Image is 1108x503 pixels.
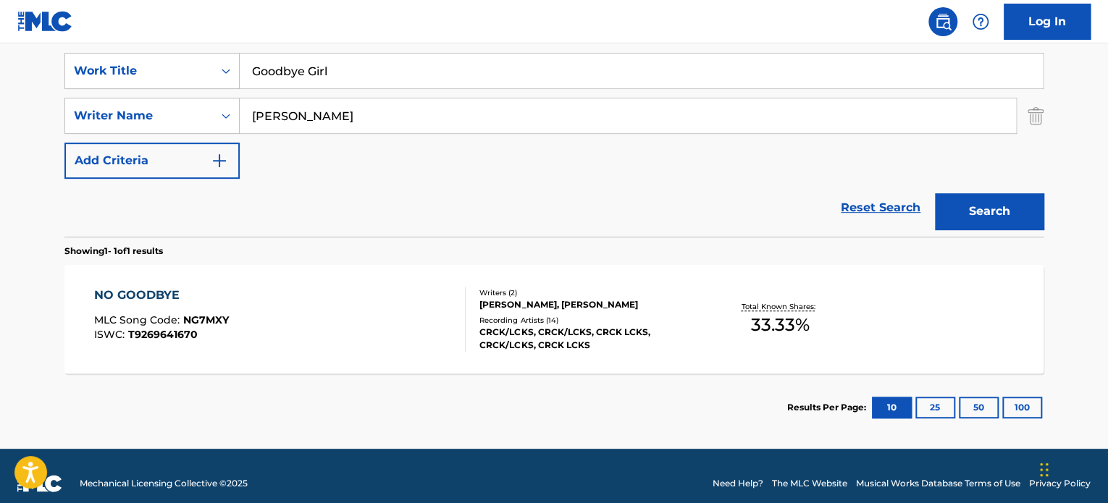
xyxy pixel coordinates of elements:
[64,245,163,258] p: Showing 1 - 1 of 1 results
[872,397,912,418] button: 10
[64,143,240,179] button: Add Criteria
[834,192,928,224] a: Reset Search
[741,301,818,312] p: Total Known Shares:
[211,152,228,169] img: 9d2ae6d4665cec9f34b9.svg
[80,477,248,490] span: Mechanical Licensing Collective © 2025
[128,328,198,341] span: T9269641670
[1028,98,1044,134] img: Delete Criterion
[94,313,183,326] span: MLC Song Code :
[1036,434,1108,503] iframe: Chat Widget
[972,13,989,30] img: help
[94,287,229,304] div: NO GOODBYE
[966,7,995,36] div: Help
[17,475,62,492] img: logo
[183,313,229,326] span: NG7MXY
[935,193,1044,229] button: Search
[750,312,809,338] span: 33.33 %
[915,397,955,418] button: 25
[479,298,698,311] div: [PERSON_NAME], [PERSON_NAME]
[479,326,698,352] div: CRCK/LCKS, CRCK/LCKS, CRCK LCKS, CRCK/LCKS, CRCK LCKS
[959,397,999,418] button: 50
[94,328,128,341] span: ISWC :
[713,477,763,490] a: Need Help?
[787,401,870,414] p: Results Per Page:
[1002,397,1042,418] button: 100
[928,7,957,36] a: Public Search
[74,107,204,124] div: Writer Name
[1029,477,1091,490] a: Privacy Policy
[74,62,204,80] div: Work Title
[934,13,952,30] img: search
[479,315,698,326] div: Recording Artists ( 14 )
[479,287,698,298] div: Writers ( 2 )
[64,53,1044,237] form: Search Form
[772,477,847,490] a: The MLC Website
[17,11,73,32] img: MLC Logo
[1004,4,1091,40] a: Log In
[1040,448,1049,491] div: Drag
[64,265,1044,373] a: NO GOODBYEMLC Song Code:NG7MXYISWC:T9269641670Writers (2)[PERSON_NAME], [PERSON_NAME]Recording Ar...
[856,477,1020,490] a: Musical Works Database Terms of Use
